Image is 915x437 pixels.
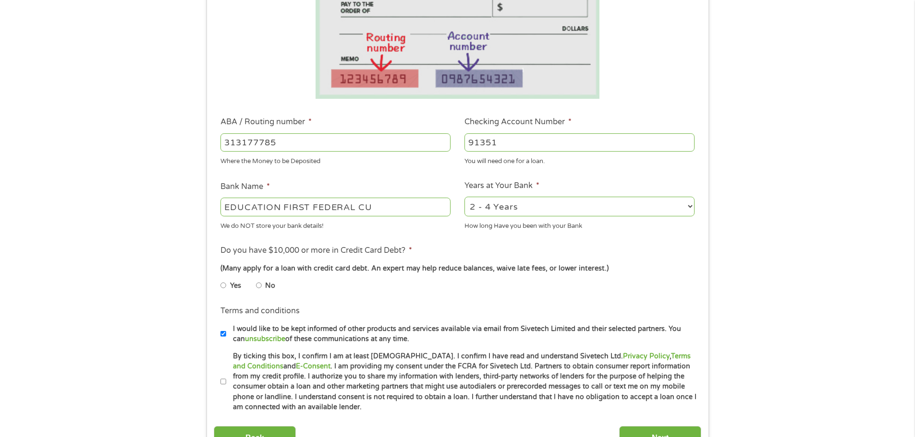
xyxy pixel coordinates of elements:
[230,281,241,291] label: Yes
[220,246,412,256] label: Do you have $10,000 or more in Credit Card Debt?
[265,281,275,291] label: No
[220,154,451,166] div: Where the Money to be Deposited
[226,351,697,413] label: By ticking this box, I confirm I am at least [DEMOGRAPHIC_DATA]. I confirm I have read and unders...
[296,362,330,370] a: E-Consent
[245,335,285,343] a: unsubscribe
[464,117,572,127] label: Checking Account Number
[220,117,312,127] label: ABA / Routing number
[220,182,270,192] label: Bank Name
[220,263,694,274] div: (Many apply for a loan with credit card debt. An expert may help reduce balances, waive late fees...
[464,154,695,166] div: You will need one for a loan.
[464,133,695,152] input: 345634636
[220,218,451,231] div: We do NOT store your bank details!
[220,133,451,152] input: 263177916
[623,352,670,360] a: Privacy Policy
[464,218,695,231] div: How long Have you been with your Bank
[226,324,697,344] label: I would like to be kept informed of other products and services available via email from Sivetech...
[464,181,539,191] label: Years at Your Bank
[220,306,300,316] label: Terms and conditions
[233,352,691,370] a: Terms and Conditions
